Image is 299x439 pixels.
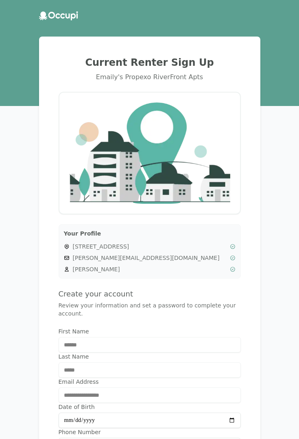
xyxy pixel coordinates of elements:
label: First Name [59,327,241,335]
label: Date of Birth [59,403,241,411]
label: Last Name [59,352,241,361]
span: [PERSON_NAME] [73,265,227,273]
div: Emaily's Propexo RiverFront Apts [49,72,251,82]
span: [STREET_ADDRESS] [73,242,227,251]
h2: Current Renter Sign Up [49,56,251,69]
h4: Create your account [59,288,241,300]
img: Company Logo [69,102,230,203]
label: Email Address [59,378,241,386]
span: [PERSON_NAME][EMAIL_ADDRESS][DOMAIN_NAME] [73,254,227,262]
label: Phone Number [59,428,241,436]
h3: Your Profile [64,229,236,238]
p: Review your information and set a password to complete your account. [59,301,241,318]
